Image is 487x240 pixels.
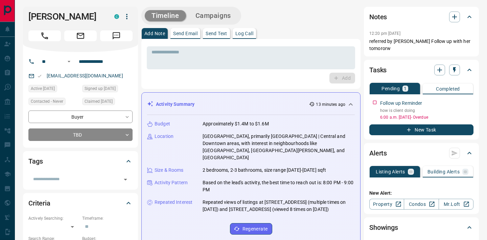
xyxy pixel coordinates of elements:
p: how is client doing [380,107,473,114]
h2: Tasks [369,65,387,75]
p: Listing Alerts [376,169,405,174]
a: Mr.Loft [439,199,473,210]
button: Campaigns [189,10,238,21]
div: Buyer [28,111,133,123]
div: Mon Apr 28 2025 [82,98,133,107]
a: [EMAIL_ADDRESS][DOMAIN_NAME] [47,73,123,78]
p: Location [155,133,173,140]
h2: Criteria [28,198,50,209]
p: Send Email [173,31,198,36]
p: Approximately $1.4M to $1.6M [203,120,269,127]
span: Email [64,30,97,41]
p: Timeframe: [82,215,133,221]
h2: Tags [28,156,43,167]
div: Mon Apr 28 2025 [82,85,133,94]
p: 1 [404,86,407,91]
span: Active [DATE] [31,85,55,92]
h2: Notes [369,11,387,22]
p: 2 bedrooms, 2-3 bathrooms, size range [DATE]-[DATE] sqft [203,167,326,174]
p: Budget [155,120,170,127]
h2: Showings [369,222,398,233]
button: Timeline [145,10,186,21]
button: Open [65,57,73,66]
p: [GEOGRAPHIC_DATA], primarily [GEOGRAPHIC_DATA] | Central and Downtown areas, with interest in nei... [203,133,355,161]
p: New Alert: [369,190,473,197]
p: referred by [PERSON_NAME] Follow up with her tomororw [369,38,473,52]
button: Open [121,175,130,184]
p: Size & Rooms [155,167,184,174]
div: Showings [369,219,473,236]
p: 13 minutes ago [316,101,345,107]
p: Repeated Interest [155,199,192,206]
h1: [PERSON_NAME] [28,11,104,22]
span: Contacted - Never [31,98,63,105]
p: Repeated views of listings at [STREET_ADDRESS] (multiple times on [DATE]) and [STREET_ADDRESS] (v... [203,199,355,213]
div: Activity Summary13 minutes ago [147,98,355,111]
div: Criteria [28,195,133,211]
p: Activity Pattern [155,179,188,186]
p: Follow up Reminder [380,100,422,107]
p: Building Alerts [427,169,460,174]
div: Tags [28,153,133,169]
p: Add Note [144,31,165,36]
div: Sat Sep 06 2025 [28,85,79,94]
p: Pending [381,86,400,91]
span: Signed up [DATE] [85,85,116,92]
p: Actively Searching: [28,215,79,221]
h2: Alerts [369,148,387,159]
a: Condos [404,199,439,210]
p: Based on the lead's activity, the best time to reach out is: 8:00 PM - 9:00 PM [203,179,355,193]
div: Tasks [369,62,473,78]
p: Completed [436,87,460,91]
div: Alerts [369,145,473,161]
button: Regenerate [230,223,272,235]
div: condos.ca [114,14,119,19]
p: 12:20 pm [DATE] [369,31,400,36]
button: New Task [369,124,473,135]
p: Log Call [235,31,253,36]
div: TBD [28,128,133,141]
p: 6:00 a.m. [DATE] - Overdue [380,114,473,120]
a: Property [369,199,404,210]
svg: Email Valid [37,74,42,78]
span: Claimed [DATE] [85,98,113,105]
p: Activity Summary [156,101,194,108]
span: Call [28,30,61,41]
p: Send Text [206,31,227,36]
span: Message [100,30,133,41]
div: Notes [369,9,473,25]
